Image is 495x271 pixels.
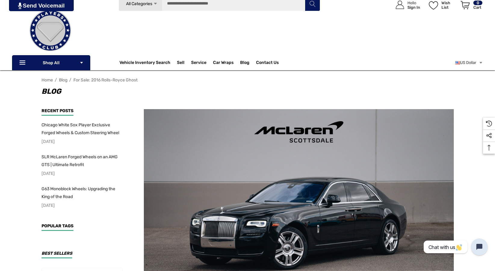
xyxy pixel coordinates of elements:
a: Home [42,77,53,83]
span: G63 Monoblock Wheels: Upgrading the King of the Road [42,186,115,199]
a: For Sale: 2016 Rolls-Royce Ghost [73,77,138,83]
span: Popular Tags [42,223,73,228]
p: [DATE] [42,170,123,178]
p: [DATE] [42,202,123,210]
svg: Icon Line [19,59,28,66]
p: [DATE] [42,138,123,146]
span: All Categories [126,1,152,6]
a: Blog [59,77,67,83]
img: Players Club | Cars For Sale [20,0,80,61]
a: G63 Monoblock Wheels: Upgrading the King of the Road [42,185,123,201]
a: Service [191,60,206,67]
a: Contact Us [256,60,279,67]
h1: Blog [42,85,454,97]
a: Car Wraps [213,57,240,69]
svg: Top [483,145,495,151]
span: Sell [177,60,184,67]
span: SLR McLaren Forged Wheels on an AMG GTS | Ultimate Retrofit [42,154,118,167]
p: Cart [473,5,482,10]
a: SLR McLaren Forged Wheels on an AMG GTS | Ultimate Retrofit [42,153,123,169]
span: Recent Posts [42,108,73,113]
a: Vehicle Inventory Search [119,60,170,67]
p: Hello [407,1,420,5]
svg: Icon Arrow Down [79,61,84,65]
nav: Breadcrumb [42,75,454,85]
a: Sell [177,57,191,69]
svg: Icon Arrow Down [153,2,158,6]
svg: Recently Viewed [486,121,492,127]
a: Blog [240,60,249,67]
p: Wish List [441,1,457,10]
svg: Icon User Account [396,1,404,9]
span: Chicago White Sox Player Exclusive Forged Wheels & Custom Steering Wheel [42,122,119,135]
img: PjwhLS0gR2VuZXJhdG9yOiBHcmF2aXQuaW8gLS0+PHN2ZyB4bWxucz0iaHR0cDovL3d3dy53My5vcmcvMjAwMC9zdmciIHhtb... [18,2,22,9]
svg: Social Media [486,133,492,139]
a: Chicago White Sox Player Exclusive Forged Wheels & Custom Steering Wheel [42,121,123,137]
a: USD [455,57,483,69]
p: Sign In [407,5,420,10]
svg: Wish List [429,1,438,10]
p: 0 [473,1,482,5]
h3: Best Sellers [42,251,72,258]
svg: Review Your Cart [461,1,470,9]
p: Shop All [12,55,90,70]
span: Car Wraps [213,60,234,67]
